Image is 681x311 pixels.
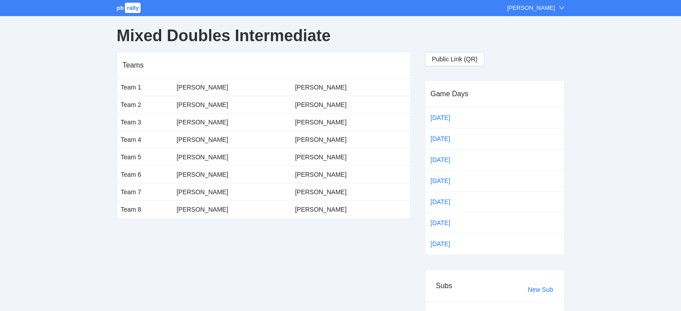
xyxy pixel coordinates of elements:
[429,111,467,124] a: [DATE]
[425,52,485,66] button: Public Link (QR)
[291,183,410,200] td: [PERSON_NAME]
[173,200,291,218] td: [PERSON_NAME]
[117,131,173,148] td: Team 4
[117,79,173,96] td: Team 1
[291,113,410,131] td: [PERSON_NAME]
[117,4,142,11] a: pbrally
[173,113,291,131] td: [PERSON_NAME]
[117,20,565,52] div: Mixed Doubles Intermediate
[291,79,410,96] td: [PERSON_NAME]
[291,200,410,218] td: [PERSON_NAME]
[117,148,173,166] td: Team 5
[291,148,410,166] td: [PERSON_NAME]
[291,131,410,148] td: [PERSON_NAME]
[431,81,559,107] div: Game Days
[117,96,173,113] td: Team 2
[291,96,410,113] td: [PERSON_NAME]
[436,273,528,298] div: Subs
[117,166,173,183] td: Team 6
[125,3,141,13] span: rally
[559,5,565,11] span: down
[432,54,478,64] span: Public Link (QR)
[429,132,467,145] a: [DATE]
[117,200,173,218] td: Team 8
[117,113,173,131] td: Team 3
[528,286,553,293] a: New Sub
[173,183,291,200] td: [PERSON_NAME]
[173,148,291,166] td: [PERSON_NAME]
[123,52,405,78] div: Teams
[429,216,467,230] a: [DATE]
[173,96,291,113] td: [PERSON_NAME]
[173,166,291,183] td: [PERSON_NAME]
[173,79,291,96] td: [PERSON_NAME]
[117,183,173,200] td: Team 7
[429,174,467,187] a: [DATE]
[429,195,467,209] a: [DATE]
[291,166,410,183] td: [PERSON_NAME]
[429,153,467,166] a: [DATE]
[507,4,555,13] div: [PERSON_NAME]
[117,4,124,11] span: pb
[173,131,291,148] td: [PERSON_NAME]
[429,237,467,251] a: [DATE]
